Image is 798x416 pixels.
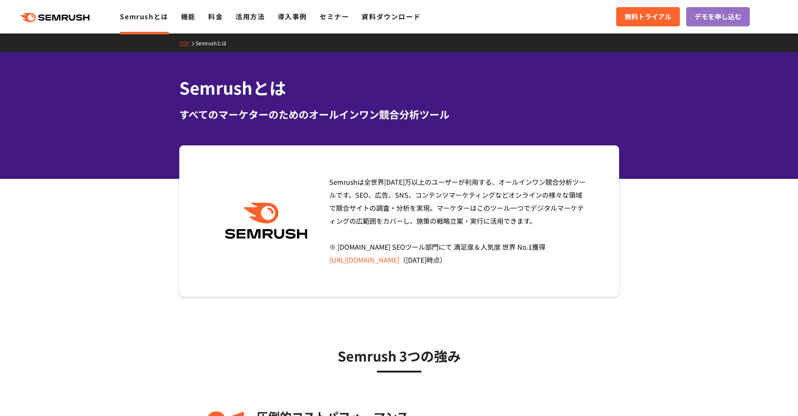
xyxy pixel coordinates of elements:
a: 料金 [208,11,223,21]
a: セミナー [320,11,349,21]
span: 無料トライアル [625,11,671,22]
a: 活用方法 [235,11,265,21]
h1: Semrushとは [179,75,619,100]
a: 無料トライアル [616,7,680,26]
a: [URL][DOMAIN_NAME] [329,255,399,265]
a: Semrushとは [196,39,233,47]
h3: Semrush 3つの強み [200,345,598,366]
a: TOP [179,39,196,47]
a: Semrushとは [120,11,168,21]
iframe: Help widget launcher [723,383,789,407]
span: Semrushは全世界[DATE]万以上のユーザーが利用する、オールインワン競合分析ツールです。SEO、広告、SNS、コンテンツマーケティングなどオンラインの様々な領域で競合サイトの調査・分析を... [329,177,586,265]
span: デモを申し込む [695,11,741,22]
img: Semrush [221,203,312,239]
a: 資料ダウンロード [362,11,421,21]
a: 機能 [181,11,196,21]
a: 導入事例 [278,11,307,21]
a: デモを申し込む [686,7,750,26]
div: すべてのマーケターのためのオールインワン競合分析ツール [179,107,619,122]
